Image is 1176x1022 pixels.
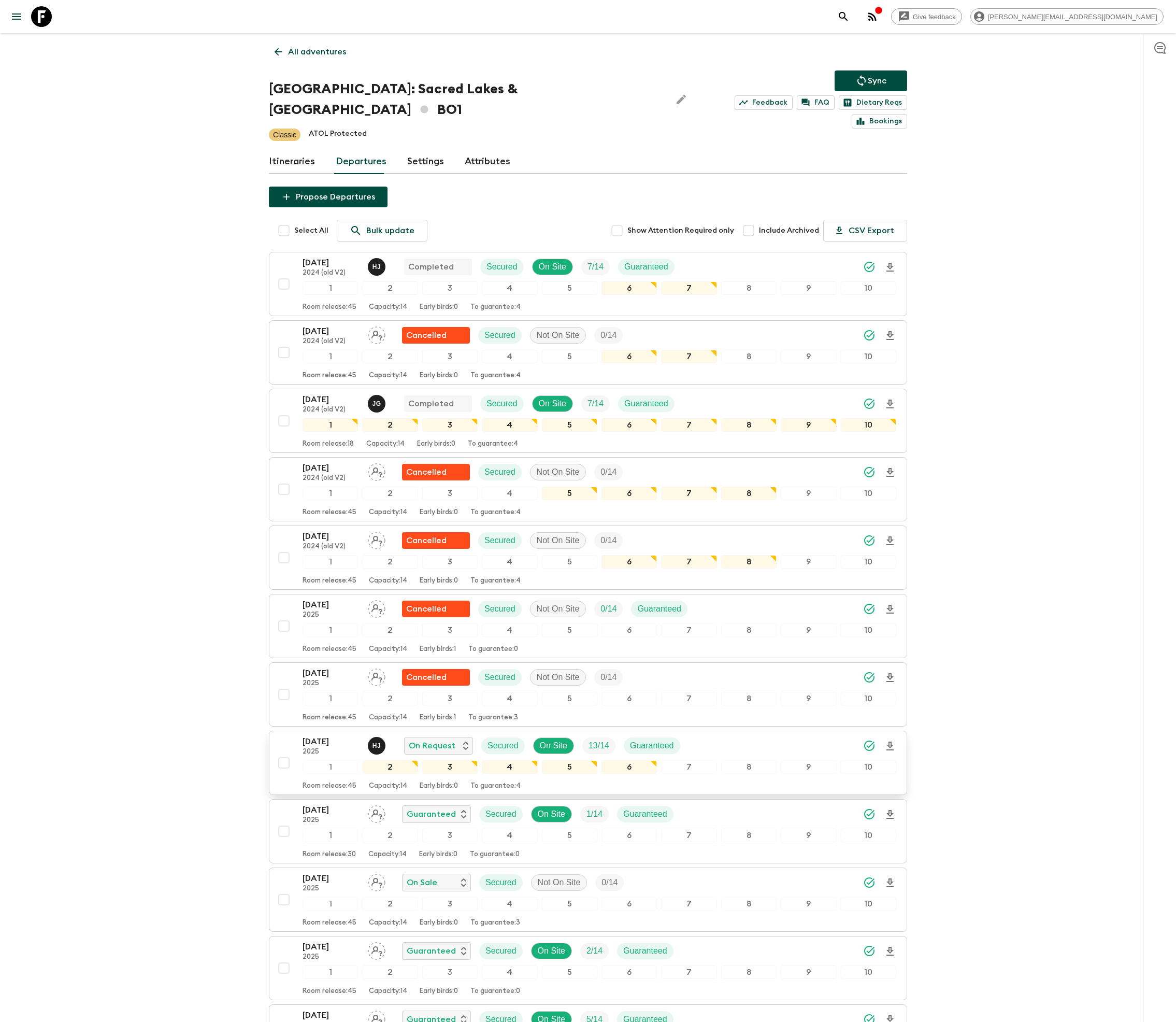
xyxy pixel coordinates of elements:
p: Not On Site [538,876,581,889]
div: 1 [303,487,358,500]
div: 4 [482,897,537,911]
p: Bulk update [366,224,414,237]
button: [DATE]2025Assign pack leaderFlash Pack cancellationSecuredNot On SiteTrip FillGuaranteed123456789... [269,594,907,658]
p: Guaranteed [630,740,674,752]
div: 8 [721,623,777,637]
p: On Site [540,740,567,752]
span: Juan Gonzalo Jimenez Torrez [368,398,388,406]
div: On Site [533,737,574,754]
p: 2024 (old V2) [303,474,360,482]
a: Bookings [852,114,907,129]
p: To guarantee: 4 [468,440,518,448]
div: 7 [661,760,716,774]
div: 10 [841,350,896,363]
p: On Sale [407,876,437,889]
div: Secured [478,669,522,686]
p: 2024 (old V2) [303,269,360,277]
div: 1 [303,623,358,637]
svg: Download Onboarding [884,535,896,547]
p: 0 / 14 [601,876,618,889]
p: 1 / 14 [586,808,603,820]
div: 3 [422,281,478,295]
p: 2024 (old V2) [303,406,360,414]
p: Cancelled [406,671,447,684]
div: Not On Site [530,601,586,617]
div: 7 [661,418,716,432]
div: Trip Fill [594,464,623,480]
p: Completed [408,398,454,410]
span: Hector Juan Vargas Céspedes [368,740,388,748]
div: 9 [781,897,836,911]
p: Capacity: 14 [368,850,407,859]
button: [DATE]2025Assign pack leaderGuaranteedSecuredOn SiteTrip FillGuaranteed12345678910Room release:30... [269,799,907,863]
p: Secured [487,740,519,752]
svg: Synced Successfully [863,740,876,752]
div: 3 [422,487,478,500]
button: [DATE]2025Hector Juan Vargas Céspedes On RequestSecuredOn SiteTrip FillGuaranteed12345678910Room ... [269,731,907,795]
div: 6 [601,487,657,500]
p: On Site [539,261,566,273]
svg: Synced Successfully [863,329,876,342]
div: 4 [482,418,537,432]
p: Room release: 30 [303,850,356,859]
span: Assign pack leader [368,535,385,543]
div: Not On Site [530,532,586,549]
a: All adventures [269,41,352,62]
span: Assign pack leader [368,808,385,817]
svg: Synced Successfully [863,398,876,410]
div: Secured [478,532,522,549]
p: 0 / 14 [600,534,616,547]
p: On Site [539,398,566,410]
p: Capacity: 14 [369,372,407,380]
div: 8 [721,418,777,432]
a: Bulk update [337,220,427,242]
p: Not On Site [537,466,580,478]
div: 1 [303,829,358,842]
div: 2 [362,829,418,842]
div: 10 [841,555,896,569]
p: Early birds: 0 [420,303,458,311]
div: 8 [721,692,777,705]
p: To guarantee: 4 [470,782,521,790]
div: 2 [362,623,418,637]
div: 8 [721,760,777,774]
svg: Synced Successfully [863,876,876,889]
div: Secured [481,737,525,754]
p: To guarantee: 0 [468,645,518,654]
p: 0 / 14 [600,329,616,342]
p: [DATE] [303,393,360,406]
span: Assign pack leader [368,603,385,612]
span: Assign pack leader [368,330,385,338]
div: Secured [480,259,524,275]
p: Secured [484,534,515,547]
p: Early birds: 0 [417,440,455,448]
button: [DATE]2024 (old V2)Assign pack leaderFlash Pack cancellationSecuredNot On SiteTrip Fill1234567891... [269,526,907,590]
p: 2025 [303,748,360,756]
div: Flash Pack cancellation [402,327,470,344]
p: [DATE] [303,872,360,885]
p: [DATE] [303,735,360,748]
div: 9 [781,555,836,569]
div: 6 [601,692,657,705]
p: To guarantee: 3 [468,714,518,722]
div: 3 [422,555,478,569]
p: 2024 (old V2) [303,543,360,551]
div: Trip Fill [580,806,609,822]
div: 9 [781,350,836,363]
div: Secured [479,806,523,822]
p: [DATE] [303,462,360,474]
div: Secured [478,464,522,480]
a: Itineraries [269,149,315,174]
div: Flash Pack cancellation [402,601,470,617]
a: Attributes [465,149,510,174]
div: On Site [532,259,573,275]
svg: Synced Successfully [863,534,876,547]
svg: Download Onboarding [884,740,896,753]
p: 0 / 14 [600,671,616,684]
p: [DATE] [303,325,360,337]
div: 7 [661,281,716,295]
div: 8 [721,487,777,500]
p: 7 / 14 [587,398,604,410]
a: FAQ [797,95,835,110]
div: 7 [661,829,716,842]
